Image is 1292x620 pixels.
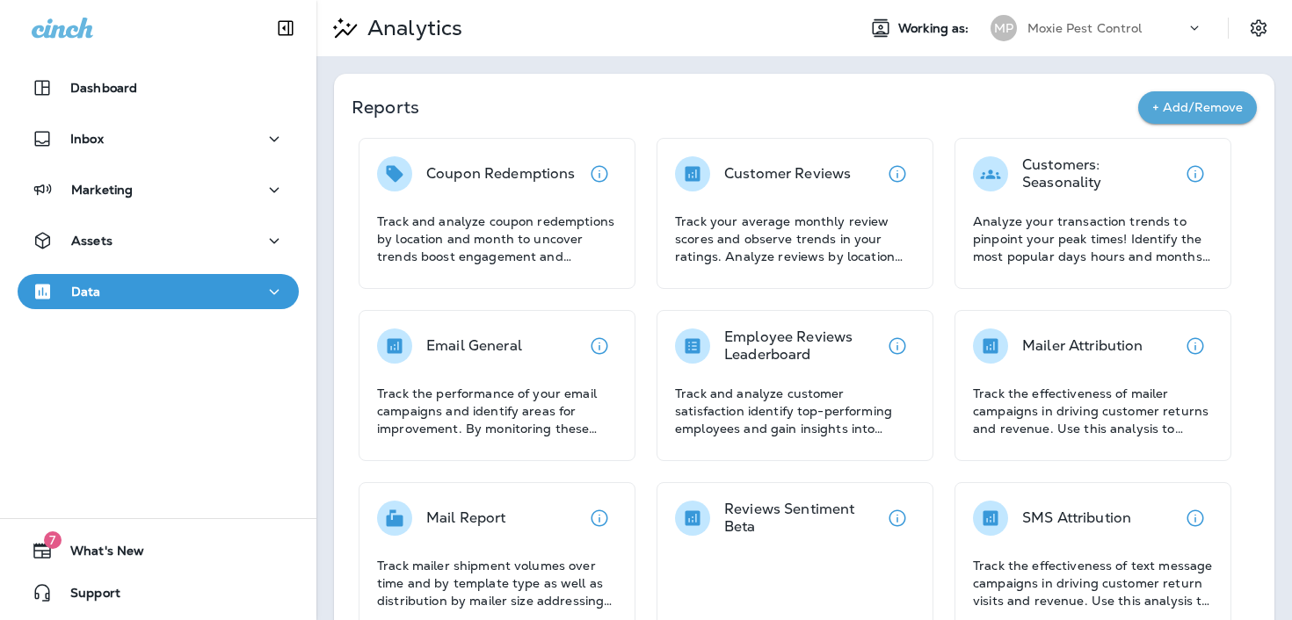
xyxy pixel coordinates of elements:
button: Dashboard [18,70,299,105]
button: Support [18,575,299,610]
button: 7What's New [18,533,299,568]
p: Track and analyze customer satisfaction identify top-performing employees and gain insights into ... [675,385,915,437]
p: Reviews Sentiment Beta [724,501,880,536]
button: View details [880,501,915,536]
p: Dashboard [70,81,137,95]
p: Customers: Seasonality [1022,156,1178,191]
p: Mailer Attribution [1022,337,1143,355]
p: Track the performance of your email campaigns and identify areas for improvement. By monitoring t... [377,385,617,437]
button: Assets [18,223,299,258]
button: Collapse Sidebar [261,11,310,46]
button: Marketing [18,172,299,207]
button: View details [582,328,617,364]
button: View details [880,156,915,191]
button: View details [582,501,617,536]
p: Track mailer shipment volumes over time and by template type as well as distribution by mailer si... [377,557,617,609]
button: Settings [1243,12,1274,44]
span: 7 [44,531,62,549]
p: Mail Report [426,509,506,527]
p: Coupon Redemptions [426,165,576,183]
button: + Add/Remove [1138,91,1257,124]
p: SMS Attribution [1022,509,1131,527]
p: Data [71,285,101,299]
p: Employee Reviews Leaderboard [724,328,880,364]
span: Working as: [898,21,973,36]
p: Track the effectiveness of text message campaigns in driving customer return visits and revenue. ... [973,557,1213,609]
span: What's New [53,544,144,565]
div: MP [991,15,1017,41]
span: Support [53,586,120,607]
p: Reports [352,95,1138,119]
p: Analyze your transaction trends to pinpoint your peak times! Identify the most popular days hours... [973,213,1213,265]
p: Moxie Pest Control [1027,21,1143,35]
button: View details [880,328,915,364]
p: Track your average monthly review scores and observe trends in your ratings. Analyze reviews by l... [675,213,915,265]
button: Inbox [18,121,299,156]
button: View details [1178,328,1213,364]
p: Track the effectiveness of mailer campaigns in driving customer returns and revenue. Use this ana... [973,385,1213,437]
button: View details [1178,156,1213,191]
p: Marketing [71,183,133,197]
p: Assets [71,234,113,248]
p: Email General [426,337,522,355]
p: Analytics [360,15,462,41]
button: View details [1178,501,1213,536]
p: Customer Reviews [724,165,851,183]
button: View details [582,156,617,191]
p: Track and analyze coupon redemptions by location and month to uncover trends boost engagement and... [377,213,617,265]
p: Inbox [70,132,104,146]
button: Data [18,274,299,309]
